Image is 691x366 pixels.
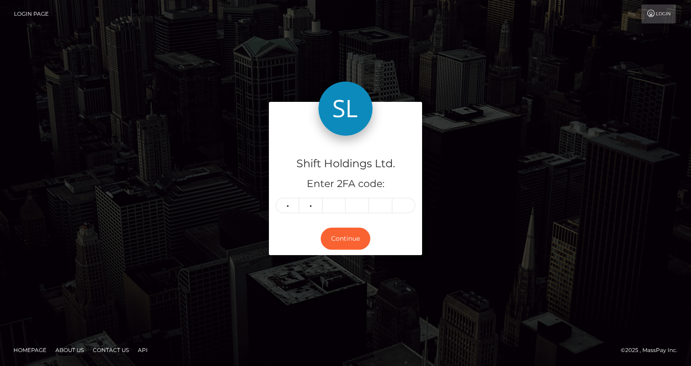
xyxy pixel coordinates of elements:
a: About Us [52,343,87,357]
a: Contact Us [89,343,132,357]
a: Login Page [14,5,49,23]
h4: Shift Holdings Ltd. [276,156,415,172]
a: Homepage [10,343,50,357]
button: Continue [321,228,370,250]
h5: Enter 2FA code: [276,177,415,191]
div: © 2025 , MassPay Inc. [621,345,684,355]
img: Shift Holdings Ltd. [318,82,373,136]
a: Login [641,5,676,23]
a: API [134,343,151,357]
